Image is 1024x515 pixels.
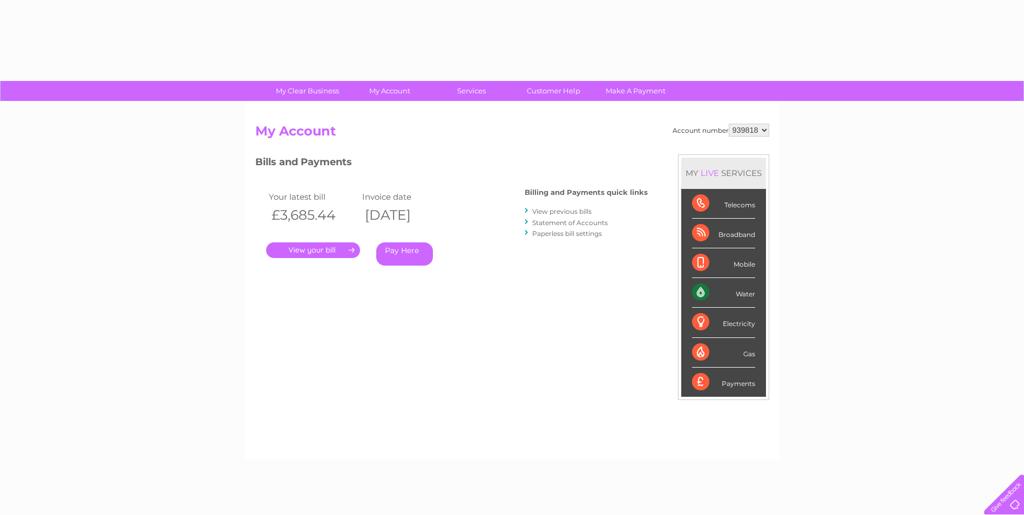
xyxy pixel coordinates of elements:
[591,81,680,101] a: Make A Payment
[345,81,434,101] a: My Account
[360,204,453,226] th: [DATE]
[532,229,602,238] a: Paperless bill settings
[266,204,360,226] th: £3,685.44
[255,154,648,173] h3: Bills and Payments
[692,248,755,278] div: Mobile
[263,81,352,101] a: My Clear Business
[673,124,769,137] div: Account number
[681,158,766,188] div: MY SERVICES
[699,168,721,178] div: LIVE
[692,219,755,248] div: Broadband
[266,242,360,258] a: .
[692,189,755,219] div: Telecoms
[692,368,755,397] div: Payments
[427,81,516,101] a: Services
[692,338,755,368] div: Gas
[255,124,769,144] h2: My Account
[532,219,608,227] a: Statement of Accounts
[360,189,453,204] td: Invoice date
[509,81,598,101] a: Customer Help
[266,189,360,204] td: Your latest bill
[532,207,592,215] a: View previous bills
[525,188,648,196] h4: Billing and Payments quick links
[692,308,755,337] div: Electricity
[692,278,755,308] div: Water
[376,242,433,266] a: Pay Here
